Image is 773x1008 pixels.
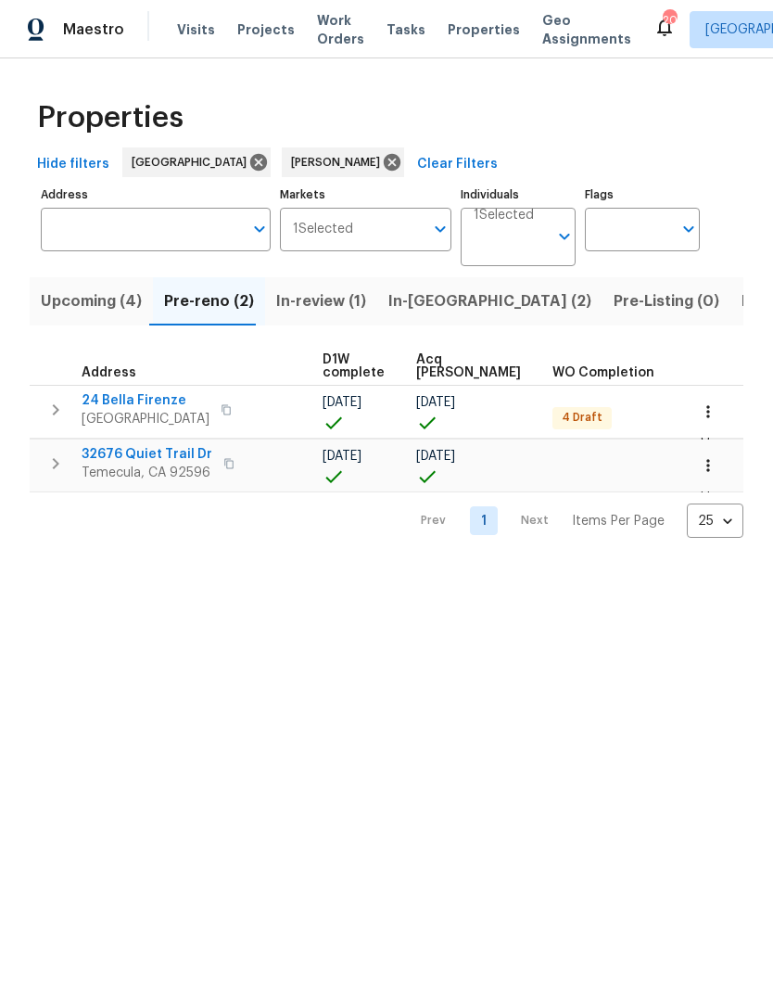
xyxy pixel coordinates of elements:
span: Clear Filters [417,153,498,176]
div: 25 [687,497,743,545]
span: Temecula, CA 92596 [82,464,212,482]
button: Hide filters [30,147,117,182]
span: 1 Selected [474,208,534,223]
span: Work Orders [317,11,364,48]
div: [GEOGRAPHIC_DATA] [122,147,271,177]
label: Markets [280,189,452,200]
label: Flags [585,189,700,200]
span: [DATE] [323,396,361,409]
span: D1W complete [323,353,385,379]
div: [PERSON_NAME] [282,147,404,177]
span: Tasks [386,23,425,36]
p: Items Per Page [572,512,665,530]
span: 24 Bella Firenze [82,391,209,410]
span: Properties [448,20,520,39]
span: Hide filters [37,153,109,176]
span: Projects [237,20,295,39]
span: In-[GEOGRAPHIC_DATA] (2) [388,288,591,314]
span: [DATE] [416,450,455,463]
a: Goto page 1 [470,506,498,535]
span: WO Completion [552,366,654,379]
span: [GEOGRAPHIC_DATA] [82,410,209,428]
span: Properties [37,108,184,127]
nav: Pagination Navigation [403,504,743,538]
button: Open [551,223,577,249]
span: [GEOGRAPHIC_DATA] [132,153,254,172]
span: Acq [PERSON_NAME] [416,353,521,379]
label: Address [41,189,271,200]
span: Maestro [63,20,124,39]
span: Geo Assignments [542,11,631,48]
span: Pre-reno (2) [164,288,254,314]
span: Upcoming (4) [41,288,142,314]
span: [DATE] [416,396,455,409]
span: 32676 Quiet Trail Dr [82,445,212,464]
span: Visits [177,20,215,39]
button: Open [427,216,453,242]
span: 1 Selected [293,222,353,237]
span: [DATE] [323,450,361,463]
button: Open [247,216,272,242]
span: 4 Draft [554,410,610,426]
label: Individuals [461,189,576,200]
span: Pre-Listing (0) [614,288,719,314]
button: Open [676,216,702,242]
div: 20 [663,11,676,30]
span: In-review (1) [276,288,366,314]
span: Address [82,366,136,379]
span: [PERSON_NAME] [291,153,387,172]
button: Clear Filters [410,147,505,182]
